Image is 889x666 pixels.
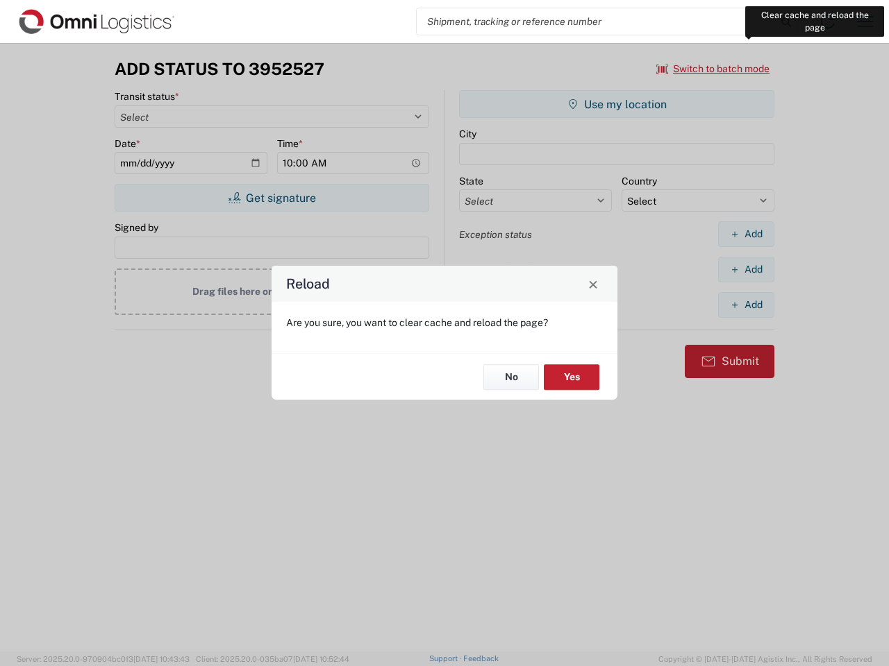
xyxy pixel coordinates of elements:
[544,364,599,390] button: Yes
[583,274,603,293] button: Close
[483,364,539,390] button: No
[286,274,330,294] h4: Reload
[417,8,776,35] input: Shipment, tracking or reference number
[286,316,603,329] p: Are you sure, you want to clear cache and reload the page?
